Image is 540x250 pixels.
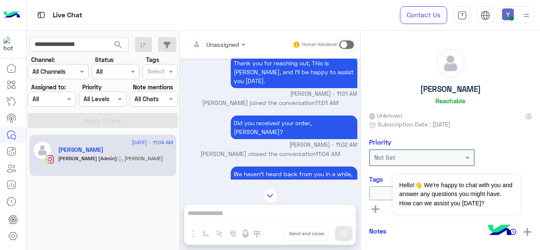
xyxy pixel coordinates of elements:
button: Send and close [284,226,329,241]
h5: [PERSON_NAME] [420,84,481,94]
span: Hello!👋 We're happy to chat with you and answer any questions you might have. How can we assist y... [393,175,520,214]
img: defaultAdmin.png [33,141,52,160]
span: [PERSON_NAME] (Admin) [58,155,117,161]
span: Unknown [369,111,402,120]
label: Assigned to: [31,83,66,91]
img: Logo [3,6,20,24]
h6: Reachable [435,97,465,105]
button: Apply Filters [28,113,178,128]
img: tab [36,10,46,20]
img: Instagram [46,155,54,164]
h6: Notes [369,227,386,235]
p: [PERSON_NAME] joined the conversation [183,98,357,107]
label: Note mentions [133,83,173,91]
h5: Dalia Soudy [58,146,103,153]
span: Subscription Date : [DATE] [378,120,451,129]
span: [DATE] - 11:04 AM [132,139,173,146]
p: 12/8/2025, 11:01 AM [231,56,357,88]
img: userImage [502,8,514,20]
div: Select [146,67,165,78]
a: Contact Us [400,6,447,24]
button: search [108,37,129,55]
img: scroll [263,188,278,203]
span: 11:01 AM [315,99,338,106]
img: tab [481,11,490,20]
img: defaultAdmin.png [436,49,465,78]
label: Status [95,55,113,64]
p: 12/8/2025, 11:04 AM [231,167,357,243]
span: : [PERSON_NAME] [117,155,163,161]
span: [PERSON_NAME] - 11:01 AM [290,90,357,98]
img: add [524,228,531,236]
img: tab [457,11,467,20]
a: tab [454,6,470,24]
p: Live Chat [53,10,82,21]
p: [PERSON_NAME] closed the conversation [183,149,357,158]
label: Priority [82,83,102,91]
h6: Priority [369,138,391,146]
img: hulul-logo.png [485,216,515,246]
span: search [113,40,123,50]
h6: Tags [369,175,532,183]
small: Human Handover [302,41,337,48]
label: Tags [146,55,159,64]
span: [PERSON_NAME] - 11:02 AM [289,141,357,149]
label: Channel: [31,55,55,64]
img: profile [521,10,532,21]
img: 317874714732967 [3,37,19,52]
p: 12/8/2025, 11:02 AM [231,116,357,139]
span: 11:04 AM [316,150,340,157]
